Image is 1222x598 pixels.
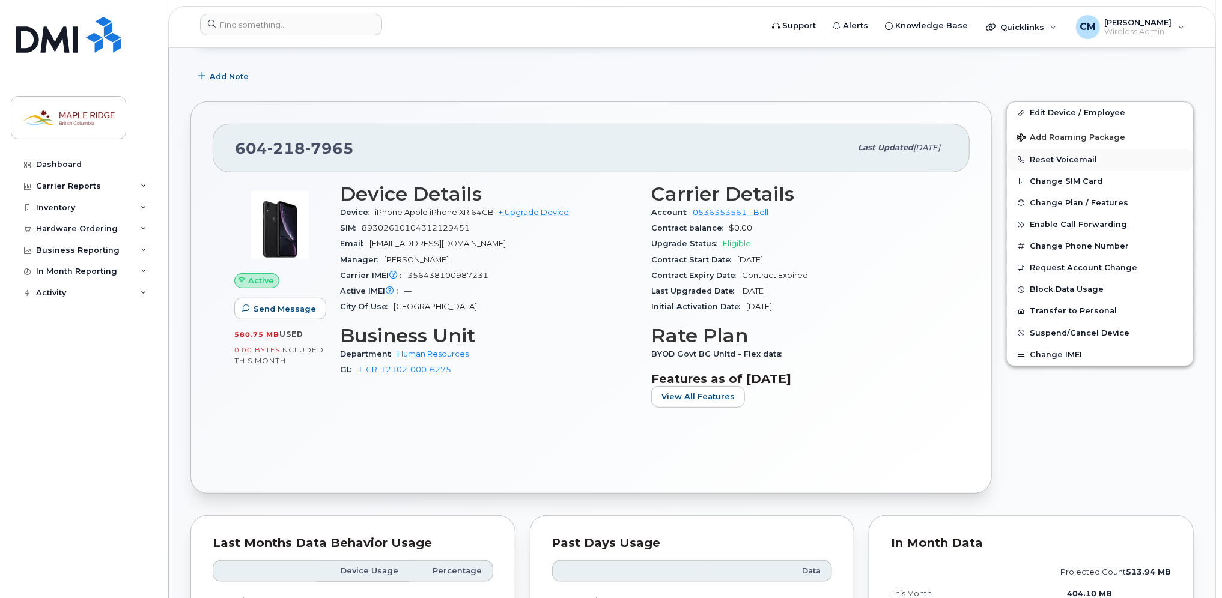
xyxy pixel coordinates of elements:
[890,589,932,598] text: this month
[723,239,751,248] span: Eligible
[651,302,746,311] span: Initial Activation Date
[1030,328,1129,337] span: Suspend/Cancel Device
[707,560,832,582] th: Data
[1068,589,1113,598] text: 404.10 MB
[651,349,788,358] span: BYOD Govt BC Unltd - Flex data
[1007,279,1193,300] button: Block Data Usage
[254,303,316,315] span: Send Message
[407,271,488,280] span: 356438100987231
[362,223,470,232] span: 89302610104312129451
[1007,124,1193,149] button: Add Roaming Package
[651,183,948,205] h3: Carrier Details
[340,302,394,311] span: City Of Use
[1007,214,1193,235] button: Enable Call Forwarding
[409,560,493,582] th: Percentage
[552,537,833,549] div: Past Days Usage
[782,20,816,32] span: Support
[742,271,808,280] span: Contract Expired
[1030,198,1128,207] span: Change Plan / Features
[1080,20,1096,34] span: CM
[746,302,772,311] span: [DATE]
[891,537,1172,549] div: In Month Data
[1105,17,1172,27] span: [PERSON_NAME]
[1126,567,1172,576] tspan: 513.94 MB
[661,391,735,402] span: View All Features
[235,139,354,157] span: 604
[651,271,742,280] span: Contract Expiry Date
[369,239,506,248] span: [EMAIL_ADDRESS][DOMAIN_NAME]
[340,239,369,248] span: Email
[499,208,569,217] a: + Upgrade Device
[651,239,723,248] span: Upgrade Status
[279,330,303,339] span: used
[1061,567,1172,576] text: projected count
[305,139,354,157] span: 7965
[316,560,409,582] th: Device Usage
[340,208,375,217] span: Device
[651,386,745,408] button: View All Features
[340,349,397,358] span: Department
[1007,344,1193,366] button: Change IMEI
[340,286,404,295] span: Active IMEI
[1007,322,1193,344] button: Suspend/Cancel Device
[384,255,449,264] span: [PERSON_NAME]
[740,286,766,295] span: [DATE]
[397,349,469,358] a: Human Resources
[234,298,326,319] button: Send Message
[651,286,740,295] span: Last Upgraded Date
[1105,27,1172,37] span: Wireless Admin
[234,346,280,354] span: 0.00 Bytes
[1007,235,1193,257] button: Change Phone Number
[858,143,913,152] span: Last updated
[340,223,362,232] span: SIM
[651,255,737,264] span: Contract Start Date
[234,330,279,339] span: 580.75 MB
[1017,133,1125,144] span: Add Roaming Package
[764,14,824,38] a: Support
[651,223,729,232] span: Contract balance
[244,189,316,261] img: image20231002-3703462-1qb80zy.jpeg
[729,223,752,232] span: $0.00
[1007,171,1193,192] button: Change SIM Card
[895,20,968,32] span: Knowledge Base
[340,183,637,205] h3: Device Details
[843,20,868,32] span: Alerts
[1000,22,1044,32] span: Quicklinks
[340,365,357,374] span: GL
[200,14,382,35] input: Find something...
[340,271,407,280] span: Carrier IMEI
[1007,257,1193,279] button: Request Account Change
[651,325,948,346] h3: Rate Plan
[824,14,877,38] a: Alerts
[267,139,305,157] span: 218
[693,208,768,217] a: 0536353561 - Bell
[651,372,948,386] h3: Features as of [DATE]
[248,275,274,286] span: Active
[213,537,493,549] div: Last Months Data Behavior Usage
[210,71,249,82] span: Add Note
[977,15,1065,39] div: Quicklinks
[234,345,324,365] span: included this month
[394,302,477,311] span: [GEOGRAPHIC_DATA]
[651,208,693,217] span: Account
[1007,102,1193,124] a: Edit Device / Employee
[737,255,763,264] span: [DATE]
[877,14,976,38] a: Knowledge Base
[340,255,384,264] span: Manager
[357,365,451,374] a: 1-GR-12102-000-6275
[375,208,494,217] span: iPhone Apple iPhone XR 64GB
[1030,220,1127,229] span: Enable Call Forwarding
[1007,149,1193,171] button: Reset Voicemail
[1068,15,1193,39] div: Colin Munialo
[1007,192,1193,214] button: Change Plan / Features
[190,65,259,87] button: Add Note
[340,325,637,346] h3: Business Unit
[913,143,940,152] span: [DATE]
[1007,300,1193,322] button: Transfer to Personal
[404,286,412,295] span: —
